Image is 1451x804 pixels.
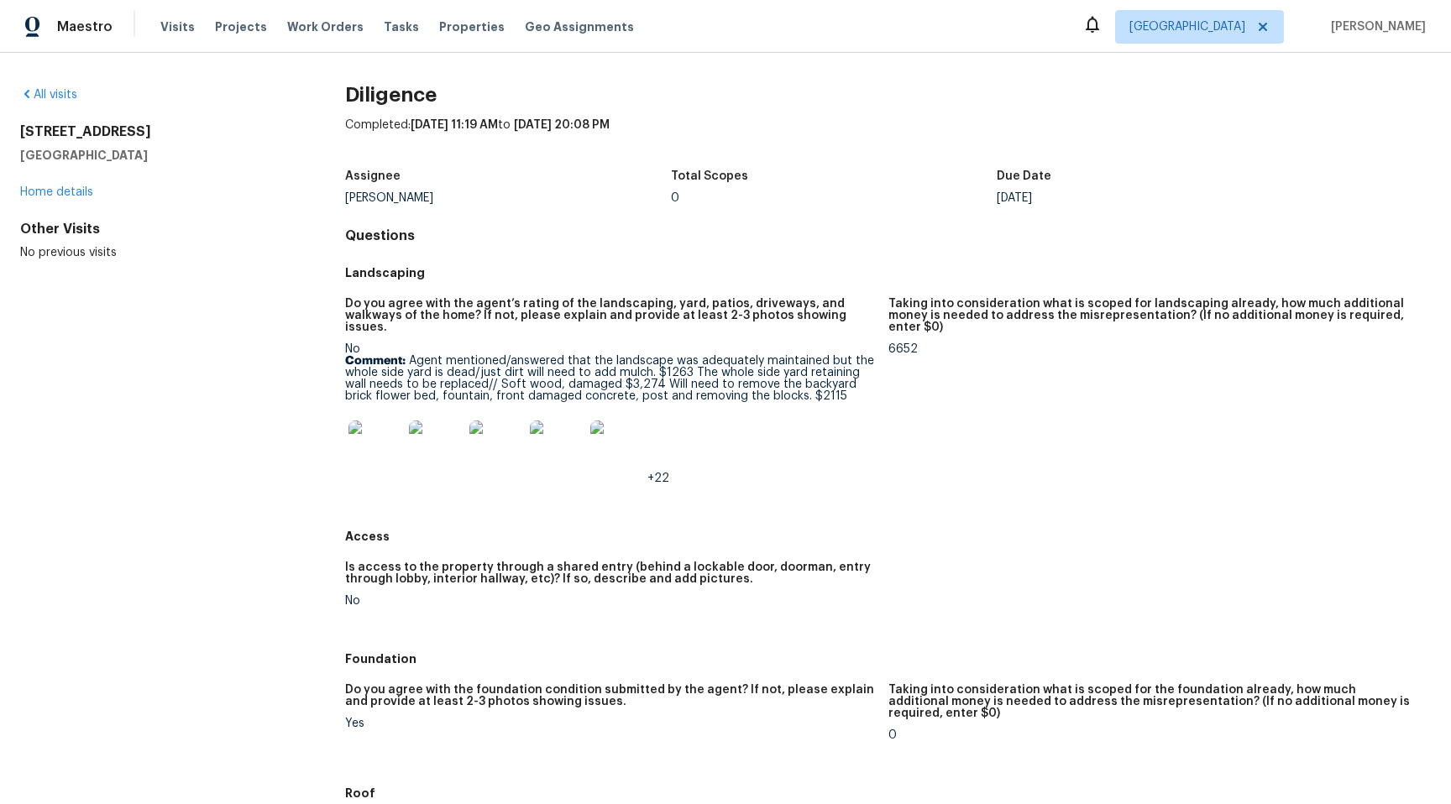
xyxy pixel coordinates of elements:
h5: Do you agree with the agent’s rating of the landscaping, yard, patios, driveways, and walkways of... [345,298,874,333]
span: Tasks [384,21,419,33]
h5: Foundation [345,650,1431,667]
h2: Diligence [345,86,1431,103]
h5: Is access to the property through a shared entry (behind a lockable door, doorman, entry through ... [345,561,874,585]
h5: Access [345,528,1431,545]
div: 6652 [888,343,1417,355]
div: 0 [888,729,1417,741]
span: Visits [160,18,195,35]
span: [PERSON_NAME] [1324,18,1426,35]
span: Properties [439,18,505,35]
h5: [GEOGRAPHIC_DATA] [20,147,291,164]
h5: Due Date [997,170,1051,182]
b: Comment: [345,355,406,367]
h5: Taking into consideration what is scoped for landscaping already, how much additional money is ne... [888,298,1417,333]
a: Home details [20,186,93,198]
span: [DATE] 20:08 PM [514,119,610,131]
h5: Total Scopes [671,170,748,182]
a: All visits [20,89,77,101]
p: Agent mentioned/answered that the landscape was adequately maintained but the whole side yard is ... [345,355,874,402]
h5: Roof [345,785,1431,801]
span: [DATE] 11:19 AM [411,119,498,131]
span: Work Orders [287,18,364,35]
h5: Assignee [345,170,401,182]
div: Yes [345,718,874,729]
h5: Do you agree with the foundation condition submitted by the agent? If not, please explain and pro... [345,684,874,707]
h5: Landscaping [345,264,1431,281]
h4: Questions [345,227,1431,244]
span: No previous visits [20,247,117,258]
h5: Taking into consideration what is scoped for the foundation already, how much additional money is... [888,684,1417,719]
div: No [345,595,874,607]
span: [GEOGRAPHIC_DATA] [1129,18,1245,35]
span: Projects [215,18,267,35]
span: +22 [647,472,669,484]
span: Geo Assignments [525,18,634,35]
div: Other Visits [20,221,291,238]
div: Completed: to [345,117,1431,160]
div: [PERSON_NAME] [345,192,671,204]
span: Maestro [57,18,113,35]
div: [DATE] [997,192,1323,204]
div: 0 [671,192,997,204]
div: No [345,343,874,484]
h2: [STREET_ADDRESS] [20,123,291,140]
